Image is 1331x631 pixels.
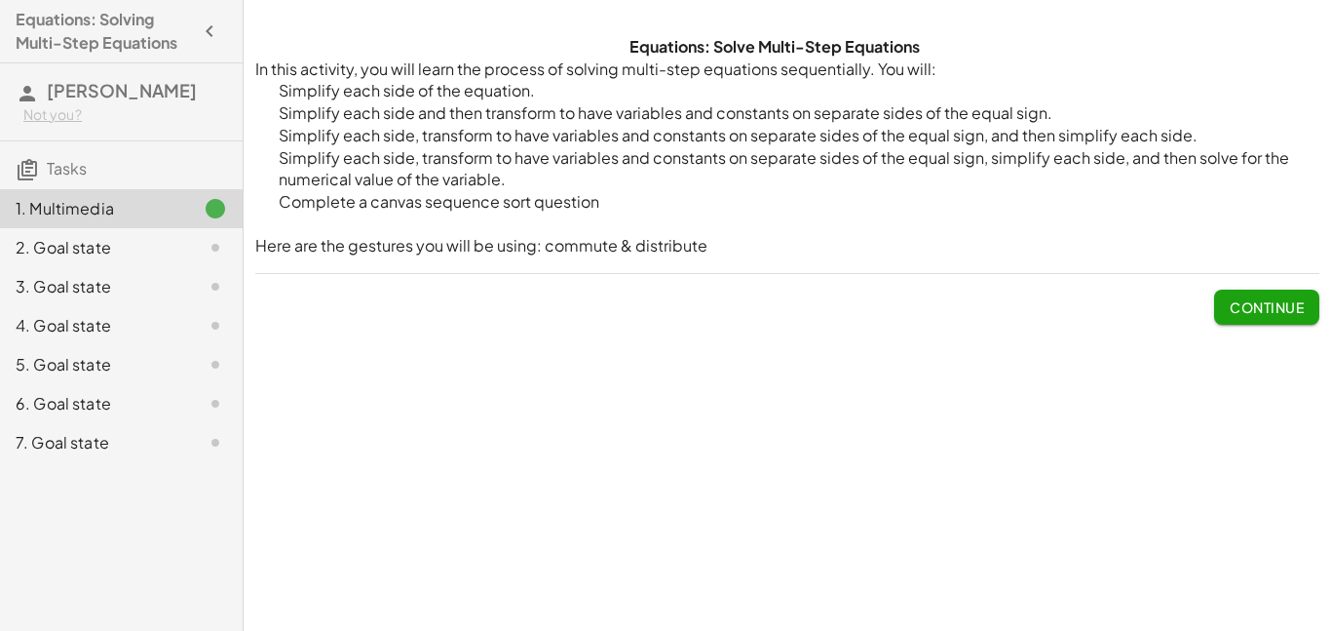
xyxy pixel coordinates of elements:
span: Tasks [47,158,87,178]
button: Continue [1214,290,1319,325]
i: Task not started. [204,392,227,415]
i: Task not started. [204,431,227,454]
i: Task not started. [204,314,227,337]
p: In this activity, you will learn the process of solving multi-step equations sequentially. You will: [255,59,1319,81]
li: Simplify each side of the equation. [255,80,1319,102]
strong: Equations: Solve Multi-Step Equations [629,36,920,57]
div: 3. Goal state [16,275,172,298]
div: 2. Goal state [16,236,172,259]
div: 7. Goal state [16,431,172,454]
div: 6. Goal state [16,392,172,415]
li: Complete a canvas sequence sort question [255,191,1319,214]
i: Task not started. [204,275,227,298]
p: Here are the gestures you will be using: commute & distribute [255,235,1319,257]
li: Simplify each side and then transform to have variables and constants on separate sides of the eq... [255,102,1319,125]
div: 1. Multimedia [16,197,172,220]
span: Continue [1230,298,1304,316]
i: Task not started. [204,236,227,259]
li: Simplify each side, transform to have variables and constants on separate sides of the equal sign... [255,147,1319,191]
h4: Equations: Solving Multi-Step Equations [16,8,192,55]
div: 5. Goal state [16,353,172,376]
i: Task not started. [204,353,227,376]
div: 4. Goal state [16,314,172,337]
div: Not you? [23,105,227,125]
i: Task finished. [204,197,227,220]
span: [PERSON_NAME] [47,79,197,101]
li: Simplify each side, transform to have variables and constants on separate sides of the equal sign... [255,125,1319,147]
